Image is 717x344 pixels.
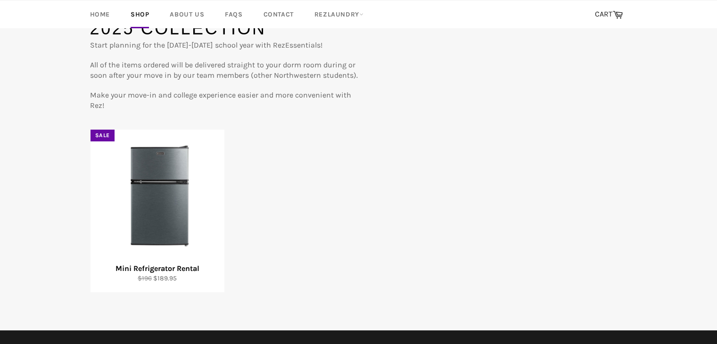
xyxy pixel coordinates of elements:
h1: 2025 Collection [90,17,359,41]
img: Mini Refrigerator Rental [102,142,213,252]
a: Contact [254,0,303,28]
s: $196 [138,274,152,282]
a: FAQs [215,0,252,28]
a: CART [590,5,627,25]
div: Sale [91,130,115,141]
p: Start planning for the [DATE]-[DATE] school year with RezEssentials! [90,40,359,50]
a: RezLaundry [305,0,373,28]
div: Mini Refrigerator Rental [96,263,218,274]
a: Home [81,0,119,28]
a: About Us [160,0,214,28]
a: Shop [121,0,158,28]
div: $189.95 [96,274,218,283]
a: Mini Refrigerator Rental Mini Refrigerator Rental $196 $189.95 [90,130,224,293]
p: All of the items ordered will be delivered straight to your dorm room during or soon after your m... [90,60,359,81]
p: Make your move-in and college experience easier and more convenient with Rez! [90,90,359,111]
